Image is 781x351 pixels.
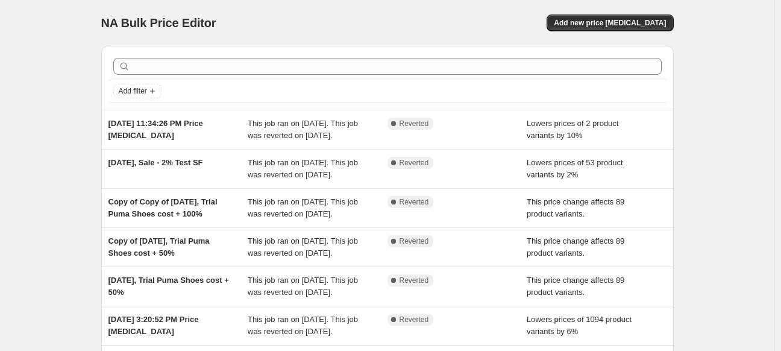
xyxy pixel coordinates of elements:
[108,158,203,167] span: [DATE], Sale - 2% Test SF
[248,197,358,218] span: This job ran on [DATE]. This job was reverted on [DATE].
[400,119,429,128] span: Reverted
[108,315,199,336] span: [DATE] 3:20:52 PM Price [MEDICAL_DATA]
[400,197,429,207] span: Reverted
[400,276,429,285] span: Reverted
[400,158,429,168] span: Reverted
[248,236,358,258] span: This job ran on [DATE]. This job was reverted on [DATE].
[527,276,624,297] span: This price change affects 89 product variants.
[527,158,623,179] span: Lowers prices of 53 product variants by 2%
[108,276,229,297] span: [DATE], Trial Puma Shoes cost + 50%
[527,197,624,218] span: This price change affects 89 product variants.
[527,236,624,258] span: This price change affects 89 product variants.
[108,197,218,218] span: Copy of Copy of [DATE], Trial Puma Shoes cost + 100%
[248,158,358,179] span: This job ran on [DATE]. This job was reverted on [DATE].
[527,119,618,140] span: Lowers prices of 2 product variants by 10%
[248,119,358,140] span: This job ran on [DATE]. This job was reverted on [DATE].
[400,315,429,324] span: Reverted
[554,18,666,28] span: Add new price [MEDICAL_DATA]
[101,16,216,30] span: NA Bulk Price Editor
[248,315,358,336] span: This job ran on [DATE]. This job was reverted on [DATE].
[400,236,429,246] span: Reverted
[547,14,673,31] button: Add new price [MEDICAL_DATA]
[113,84,162,98] button: Add filter
[108,236,210,258] span: Copy of [DATE], Trial Puma Shoes cost + 50%
[119,86,147,96] span: Add filter
[248,276,358,297] span: This job ran on [DATE]. This job was reverted on [DATE].
[527,315,632,336] span: Lowers prices of 1094 product variants by 6%
[108,119,203,140] span: [DATE] 11:34:26 PM Price [MEDICAL_DATA]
